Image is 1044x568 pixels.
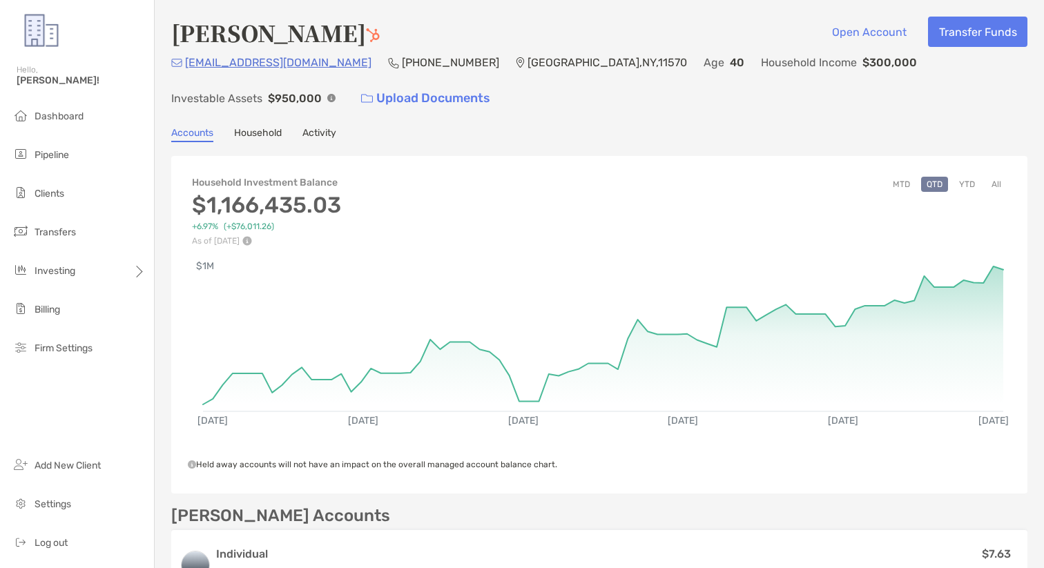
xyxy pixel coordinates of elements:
[35,537,68,549] span: Log out
[171,17,380,48] h4: [PERSON_NAME]
[216,546,335,562] h3: Individual
[528,54,687,71] p: [GEOGRAPHIC_DATA] , NY , 11570
[35,304,60,315] span: Billing
[35,498,71,510] span: Settings
[982,545,1011,562] p: $7.63
[192,222,218,232] span: +6.97%
[12,339,29,355] img: firm-settings icon
[224,222,274,232] span: ( +$76,011.26 )
[828,415,858,427] text: [DATE]
[171,90,262,107] p: Investable Assets
[887,177,916,192] button: MTD
[192,236,341,246] p: As of [DATE]
[197,415,228,427] text: [DATE]
[730,54,744,71] p: 40
[185,54,371,71] p: [EMAIL_ADDRESS][DOMAIN_NAME]
[821,17,917,47] button: Open Account
[35,342,93,354] span: Firm Settings
[978,415,1009,427] text: [DATE]
[352,84,499,113] a: Upload Documents
[348,415,378,427] text: [DATE]
[402,54,499,71] p: [PHONE_NUMBER]
[171,59,182,67] img: Email Icon
[188,460,557,469] span: Held away accounts will not have an impact on the overall managed account balance chart.
[366,17,380,48] a: Go to Hubspot Deal
[704,54,724,71] p: Age
[12,146,29,162] img: pipeline icon
[761,54,857,71] p: Household Income
[862,54,917,71] p: $300,000
[12,107,29,124] img: dashboard icon
[234,127,282,142] a: Household
[986,177,1007,192] button: All
[12,184,29,201] img: clients icon
[35,460,101,471] span: Add New Client
[12,533,29,550] img: logout icon
[35,188,64,199] span: Clients
[366,28,380,42] img: Hubspot Icon
[361,94,373,104] img: button icon
[668,415,698,427] text: [DATE]
[327,94,336,102] img: Info Icon
[17,75,146,86] span: [PERSON_NAME]!
[268,90,322,107] p: $950,000
[35,226,76,238] span: Transfers
[302,127,336,142] a: Activity
[12,300,29,317] img: billing icon
[12,223,29,239] img: transfers icon
[192,192,341,218] h3: $1,166,435.03
[17,6,66,55] img: Zoe Logo
[508,415,539,427] text: [DATE]
[388,57,399,68] img: Phone Icon
[12,495,29,511] img: settings icon
[171,507,390,525] p: [PERSON_NAME] Accounts
[921,177,948,192] button: QTD
[171,127,213,142] a: Accounts
[196,260,214,272] text: $1M
[954,177,980,192] button: YTD
[35,110,84,122] span: Dashboard
[516,57,525,68] img: Location Icon
[928,17,1027,47] button: Transfer Funds
[35,149,69,161] span: Pipeline
[35,265,75,277] span: Investing
[242,236,252,246] img: Performance Info
[192,177,341,188] h4: Household Investment Balance
[12,456,29,473] img: add_new_client icon
[12,262,29,278] img: investing icon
